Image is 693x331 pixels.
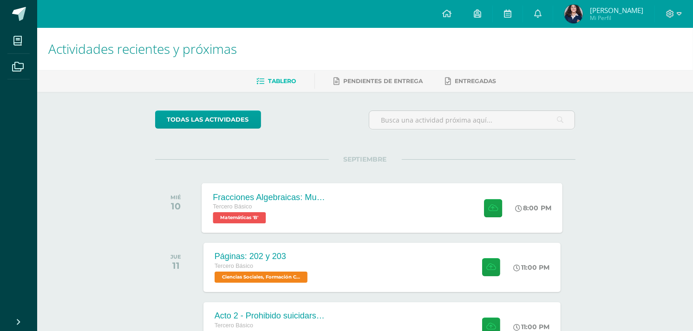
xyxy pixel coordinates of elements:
[268,78,296,84] span: Tablero
[329,155,402,163] span: SEPTIEMBRE
[455,78,496,84] span: Entregadas
[170,260,181,271] div: 11
[369,111,575,129] input: Busca una actividad próxima aquí...
[170,194,181,201] div: MIÉ
[333,74,423,89] a: Pendientes de entrega
[590,6,643,15] span: [PERSON_NAME]
[213,192,325,202] div: Fracciones Algebraicas: Multiplicación y División
[515,204,551,212] div: 8:00 PM
[513,323,549,331] div: 11:00 PM
[155,110,261,129] a: todas las Actividades
[213,203,252,210] span: Tercero Básico
[170,201,181,212] div: 10
[590,14,643,22] span: Mi Perfil
[215,322,253,329] span: Tercero Básico
[513,263,549,272] div: 11:00 PM
[256,74,296,89] a: Tablero
[170,253,181,260] div: JUE
[213,212,266,223] span: Matemáticas 'B'
[564,5,583,23] img: c43fd42d9fe7084e78edec5b273b0423.png
[215,252,310,261] div: Páginas: 202 y 203
[343,78,423,84] span: Pendientes de entrega
[215,311,326,321] div: Acto 2 - Prohibido suicidarse en primavera
[48,40,237,58] span: Actividades recientes y próximas
[445,74,496,89] a: Entregadas
[215,272,307,283] span: Ciencias Sociales, Formación Ciudadana e Interculturalidad 'B'
[215,263,253,269] span: Tercero Básico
